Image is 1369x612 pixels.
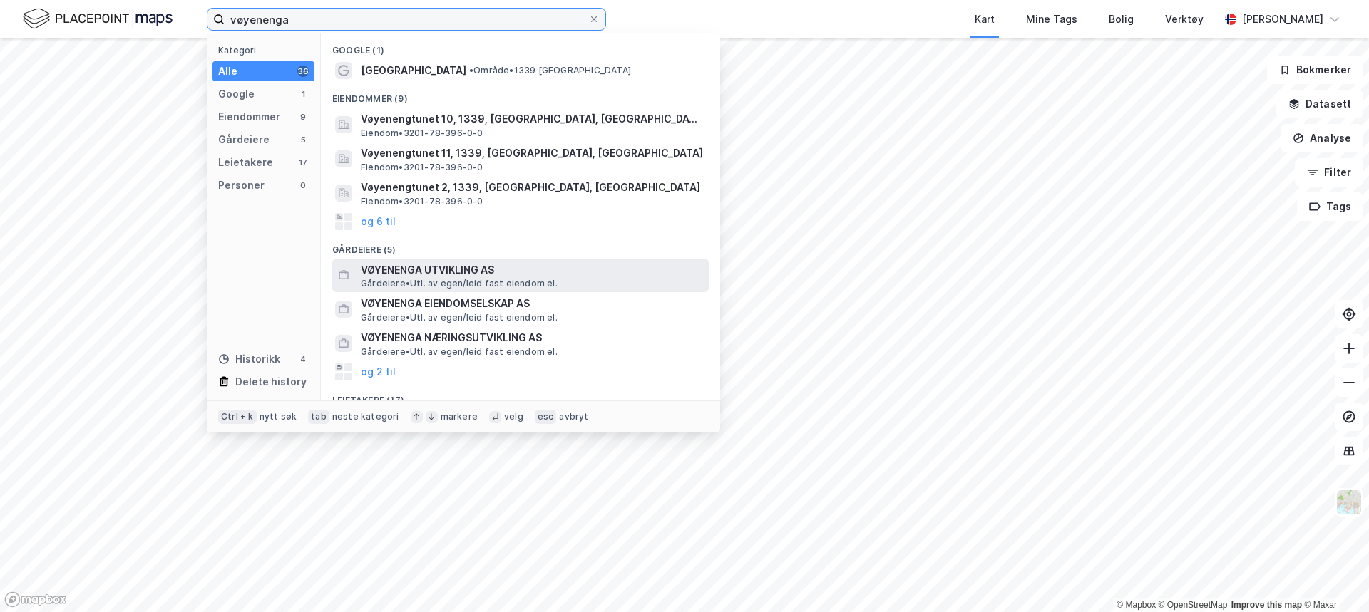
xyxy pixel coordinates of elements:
[361,295,703,312] span: VØYENENGA EIENDOMSELSKAP AS
[535,410,557,424] div: esc
[1242,11,1323,28] div: [PERSON_NAME]
[361,363,396,380] button: og 2 til
[1026,11,1077,28] div: Mine Tags
[218,351,280,368] div: Historikk
[361,162,483,173] span: Eiendom • 3201-78-396-0-0
[297,88,309,100] div: 1
[1159,600,1228,610] a: OpenStreetMap
[23,6,173,31] img: logo.f888ab2527a4732fd821a326f86c7f29.svg
[361,278,558,289] span: Gårdeiere • Utl. av egen/leid fast eiendom el.
[361,110,703,128] span: Vøyenengtunet 10, 1339, [GEOGRAPHIC_DATA], [GEOGRAPHIC_DATA]
[1276,90,1363,118] button: Datasett
[361,145,703,162] span: Vøyenengtunet 11, 1339, [GEOGRAPHIC_DATA], [GEOGRAPHIC_DATA]
[361,128,483,139] span: Eiendom • 3201-78-396-0-0
[361,213,396,230] button: og 6 til
[504,411,523,422] div: velg
[332,411,399,422] div: neste kategori
[218,45,314,56] div: Kategori
[4,591,67,608] a: Mapbox homepage
[1231,600,1302,610] a: Improve this map
[1335,489,1363,516] img: Z
[1281,124,1363,152] button: Analyse
[218,154,273,171] div: Leietakere
[321,33,720,59] div: Google (1)
[469,65,473,76] span: •
[1109,11,1134,28] div: Bolig
[297,134,309,145] div: 5
[559,411,588,422] div: avbryt
[218,131,270,148] div: Gårdeiere
[321,233,720,259] div: Gårdeiere (5)
[260,411,297,422] div: nytt søk
[1295,158,1363,187] button: Filter
[321,82,720,108] div: Eiendommer (9)
[975,11,995,28] div: Kart
[308,410,329,424] div: tab
[361,261,703,279] span: VØYENENGA UTVIKLING AS
[1297,192,1363,221] button: Tags
[321,383,720,409] div: Leietakere (17)
[297,66,309,77] div: 36
[218,85,255,103] div: Google
[1267,56,1363,84] button: Bokmerker
[297,111,309,123] div: 9
[235,373,307,390] div: Delete history
[1298,544,1369,612] iframe: Chat Widget
[361,329,703,346] span: VØYENENGA NÆRINGSUTVIKLING AS
[1165,11,1204,28] div: Verktøy
[225,9,588,30] input: Søk på adresse, matrikkel, gårdeiere, leietakere eller personer
[218,177,265,194] div: Personer
[297,353,309,365] div: 4
[469,65,631,76] span: Område • 1339 [GEOGRAPHIC_DATA]
[218,410,257,424] div: Ctrl + k
[297,157,309,168] div: 17
[361,312,558,323] span: Gårdeiere • Utl. av egen/leid fast eiendom el.
[361,196,483,207] span: Eiendom • 3201-78-396-0-0
[218,63,237,80] div: Alle
[361,346,558,358] span: Gårdeiere • Utl. av egen/leid fast eiendom el.
[218,108,280,125] div: Eiendommer
[361,62,466,79] span: [GEOGRAPHIC_DATA]
[297,180,309,191] div: 0
[1117,600,1156,610] a: Mapbox
[361,179,703,196] span: Vøyenengtunet 2, 1339, [GEOGRAPHIC_DATA], [GEOGRAPHIC_DATA]
[441,411,478,422] div: markere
